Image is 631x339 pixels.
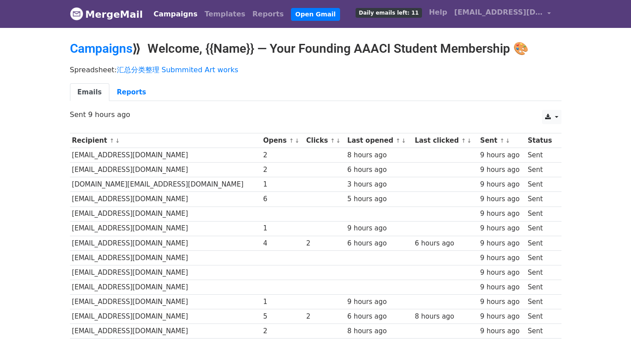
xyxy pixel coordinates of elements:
[261,133,304,148] th: Opens
[201,5,249,23] a: Templates
[480,209,523,219] div: 9 hours ago
[480,238,523,249] div: 9 hours ago
[526,177,557,192] td: Sent
[249,5,287,23] a: Reports
[294,137,299,144] a: ↓
[109,137,114,144] a: ↑
[291,8,340,21] a: Open Gmail
[345,133,413,148] th: Last opened
[70,110,561,119] p: Sent 9 hours ago
[70,177,261,192] td: [DOMAIN_NAME][EMAIL_ADDRESS][DOMAIN_NAME]
[426,4,451,21] a: Help
[70,133,261,148] th: Recipient
[70,295,261,309] td: [EMAIL_ADDRESS][DOMAIN_NAME]
[356,8,422,18] span: Daily emails left: 11
[330,137,335,144] a: ↑
[263,326,302,336] div: 2
[70,163,261,177] td: [EMAIL_ADDRESS][DOMAIN_NAME]
[395,137,400,144] a: ↑
[70,221,261,236] td: [EMAIL_ADDRESS][DOMAIN_NAME]
[263,238,302,249] div: 4
[304,133,345,148] th: Clicks
[526,236,557,250] td: Sent
[526,133,557,148] th: Status
[70,192,261,207] td: [EMAIL_ADDRESS][DOMAIN_NAME]
[347,312,410,322] div: 6 hours ago
[263,312,302,322] div: 5
[70,250,261,265] td: [EMAIL_ADDRESS][DOMAIN_NAME]
[70,41,132,56] a: Campaigns
[451,4,554,24] a: [EMAIL_ADDRESS][DOMAIN_NAME]
[289,137,294,144] a: ↑
[480,312,523,322] div: 9 hours ago
[467,137,472,144] a: ↓
[347,165,410,175] div: 6 hours ago
[454,7,543,18] span: [EMAIL_ADDRESS][DOMAIN_NAME]
[526,309,557,324] td: Sent
[478,133,526,148] th: Sent
[263,179,302,190] div: 1
[70,280,261,295] td: [EMAIL_ADDRESS][DOMAIN_NAME]
[109,83,154,101] a: Reports
[526,250,557,265] td: Sent
[347,150,410,160] div: 8 hours ago
[70,65,561,74] p: Spreadsheet:
[70,83,109,101] a: Emails
[526,265,557,280] td: Sent
[347,179,410,190] div: 3 hours ago
[526,163,557,177] td: Sent
[70,148,261,163] td: [EMAIL_ADDRESS][DOMAIN_NAME]
[526,192,557,207] td: Sent
[480,268,523,278] div: 9 hours ago
[347,223,410,234] div: 9 hours ago
[70,207,261,221] td: [EMAIL_ADDRESS][DOMAIN_NAME]
[117,66,238,74] a: 汇总分类整理 Submmited Art works
[70,324,261,339] td: [EMAIL_ADDRESS][DOMAIN_NAME]
[480,326,523,336] div: 9 hours ago
[480,223,523,234] div: 9 hours ago
[70,7,83,20] img: MergeMail logo
[347,194,410,204] div: 5 hours ago
[480,297,523,307] div: 9 hours ago
[70,309,261,324] td: [EMAIL_ADDRESS][DOMAIN_NAME]
[526,324,557,339] td: Sent
[480,253,523,263] div: 9 hours ago
[263,150,302,160] div: 2
[263,223,302,234] div: 1
[480,282,523,292] div: 9 hours ago
[352,4,425,21] a: Daily emails left: 11
[115,137,120,144] a: ↓
[347,326,410,336] div: 8 hours ago
[526,148,557,163] td: Sent
[70,265,261,280] td: [EMAIL_ADDRESS][DOMAIN_NAME]
[526,207,557,221] td: Sent
[480,194,523,204] div: 9 hours ago
[70,236,261,250] td: [EMAIL_ADDRESS][DOMAIN_NAME]
[306,238,343,249] div: 2
[263,165,302,175] div: 2
[480,150,523,160] div: 9 hours ago
[480,179,523,190] div: 9 hours ago
[505,137,510,144] a: ↓
[499,137,504,144] a: ↑
[526,221,557,236] td: Sent
[461,137,466,144] a: ↑
[413,133,478,148] th: Last clicked
[306,312,343,322] div: 2
[347,238,410,249] div: 6 hours ago
[480,165,523,175] div: 9 hours ago
[70,41,561,56] h2: ⟫ Welcome, {{Name}} — Your Founding AAACI Student Membership 🎨
[70,5,143,23] a: MergeMail
[263,194,302,204] div: 6
[401,137,406,144] a: ↓
[150,5,201,23] a: Campaigns
[415,312,476,322] div: 8 hours ago
[347,297,410,307] div: 9 hours ago
[415,238,476,249] div: 6 hours ago
[526,295,557,309] td: Sent
[526,280,557,295] td: Sent
[263,297,302,307] div: 1
[336,137,341,144] a: ↓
